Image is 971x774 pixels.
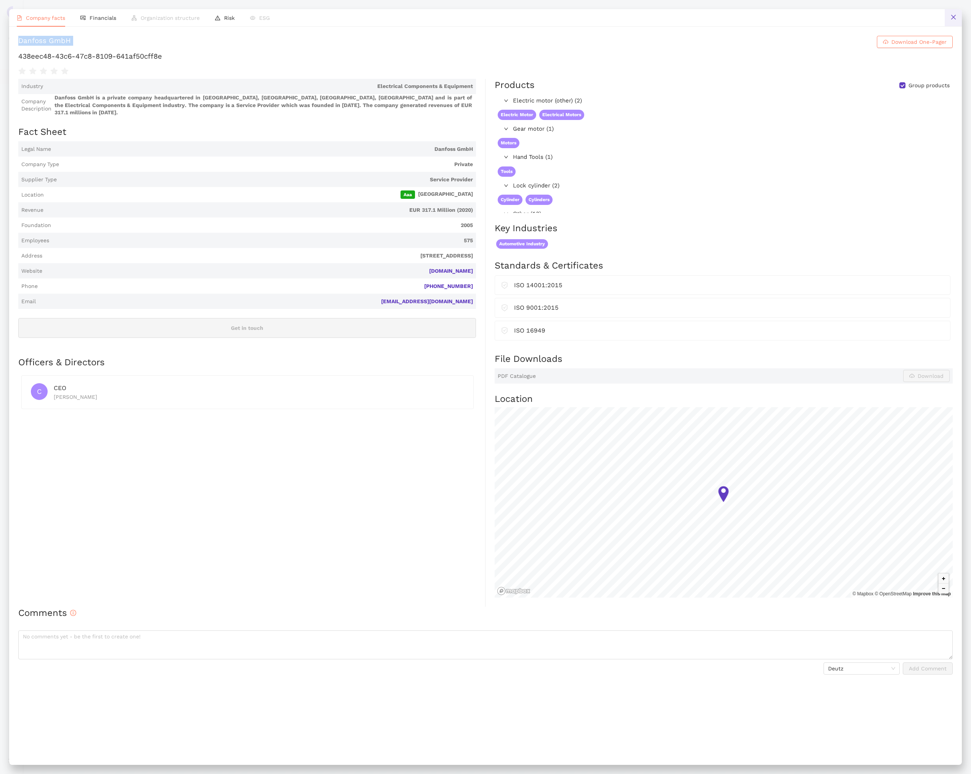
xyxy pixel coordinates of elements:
span: star [50,67,58,75]
span: Industry [21,83,43,90]
span: Website [21,267,42,275]
span: Electric Motor [498,110,536,120]
div: Lock cylinder (2) [495,180,952,192]
span: safety-certificate [501,303,508,311]
span: Revenue [21,206,43,214]
h2: Standards & Certificates [495,259,953,272]
span: [GEOGRAPHIC_DATA] [47,190,473,199]
span: Company facts [26,15,65,21]
span: Risk [224,15,235,21]
span: Phone [21,283,38,290]
span: right [504,126,508,131]
span: Danfoss GmbH is a private company headquartered in [GEOGRAPHIC_DATA], [GEOGRAPHIC_DATA], [GEOGRAP... [54,94,473,117]
span: Supplier Type [21,176,57,184]
span: Aaa [401,190,415,199]
span: Group products [905,82,953,90]
span: safety-certificate [501,280,508,289]
span: Gear motor (1) [513,125,949,134]
span: Cylinder [498,195,522,205]
h2: Location [495,393,953,406]
div: [PERSON_NAME] [54,393,464,401]
span: cloud-download [883,39,888,45]
span: star [18,67,26,75]
span: Electrical Motors [539,110,584,120]
span: Legal Name [21,146,51,153]
span: Other (13) [513,209,949,219]
span: Download One-Pager [891,38,947,46]
span: Tools [498,166,516,177]
button: Zoom out [939,584,949,593]
span: right [504,183,508,188]
span: C [37,383,42,400]
span: Company Type [21,161,59,168]
button: Add Comment [903,662,953,675]
div: Danfoss GmbH [18,36,71,48]
span: star [29,67,37,75]
span: 575 [52,237,473,245]
span: Hand Tools (1) [513,153,949,162]
button: cloud-downloadDownload One-Pager [877,36,953,48]
span: [STREET_ADDRESS] [45,252,473,260]
span: Private [62,161,473,168]
span: safety-certificate [501,326,508,334]
span: star [40,67,47,75]
span: warning [215,15,220,21]
span: Service Provider [60,176,473,184]
div: Other (13) [495,208,952,220]
span: 2005 [54,222,473,229]
a: Mapbox logo [497,587,530,595]
span: right [504,155,508,159]
h2: Comments [18,607,953,620]
span: right [504,98,508,103]
button: Zoom in [939,574,949,584]
span: Organization structure [141,15,200,21]
span: ESG [259,15,270,21]
span: close [950,14,957,20]
span: star [61,67,69,75]
div: Products [495,79,535,92]
span: info-circle [70,610,76,616]
span: Financials [90,15,116,21]
span: Foundation [21,222,51,229]
div: Electric motor (other) (2) [495,95,952,107]
canvas: Map [495,407,953,598]
button: close [945,9,962,26]
h1: 438eec48-43c6-47c8-8109-641af50cff8e [18,51,953,61]
span: eye [250,15,255,21]
span: fund-view [80,15,86,21]
span: PDF Catalogue [498,373,536,380]
div: ISO 9001:2015 [514,303,944,312]
span: Location [21,191,44,199]
span: CEO [54,384,66,392]
span: apartment [131,15,137,21]
span: EUR 317.1 Million (2020) [46,206,473,214]
h2: Fact Sheet [18,126,476,139]
span: Address [21,252,42,260]
div: ISO 16949 [514,326,944,335]
span: Motors [498,138,519,148]
span: Electrical Components & Equipment [46,83,473,90]
div: ISO 14001:2015 [514,280,944,290]
span: Company Description [21,98,51,113]
span: right [504,211,508,216]
span: Cylinders [526,195,553,205]
span: Danfoss GmbH [54,146,473,153]
div: Gear motor (1) [495,123,952,135]
h2: Officers & Directors [18,356,476,369]
div: Hand Tools (1) [495,151,952,163]
h2: File Downloads [495,353,953,366]
h2: Key Industries [495,222,953,235]
span: Email [21,298,36,305]
span: Deutz [828,663,895,674]
span: Electric motor (other) (2) [513,96,949,106]
span: Employees [21,237,49,245]
span: Lock cylinder (2) [513,181,949,190]
span: Automotive Industry [496,239,548,249]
